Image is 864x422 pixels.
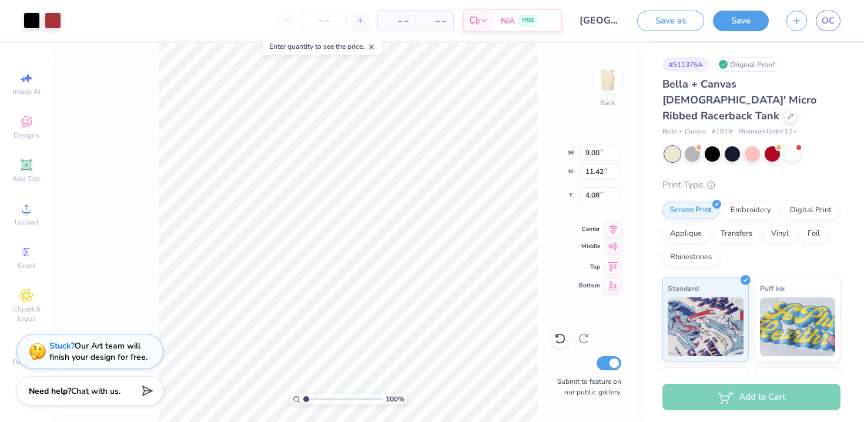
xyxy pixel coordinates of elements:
button: Save as [637,11,704,31]
div: Vinyl [763,225,796,243]
span: N/A [501,15,515,27]
span: FREE [522,16,534,25]
span: Upload [15,217,38,227]
div: Foil [800,225,828,243]
span: Add Text [12,174,41,183]
span: – – [423,15,446,27]
button: Save [713,11,769,31]
span: 100 % [386,394,404,404]
span: Top [579,263,600,271]
div: Embroidery [723,202,779,219]
input: Untitled Design [571,9,628,32]
span: Decorate [12,357,41,367]
div: Rhinestones [662,249,719,266]
span: – – [385,15,408,27]
div: Transfers [713,225,760,243]
span: Clipart & logos [6,304,47,323]
div: Original Proof [715,57,781,72]
label: Submit to feature on our public gallery. [551,376,621,397]
img: Back [596,68,619,92]
div: # 511375A [662,57,709,72]
span: Image AI [13,87,41,96]
div: Applique [662,225,709,243]
img: Standard [668,297,744,356]
span: Center [579,225,600,233]
span: Bella + Canvas [662,127,706,137]
div: Back [600,98,615,108]
div: Print Type [662,178,840,192]
span: Bottom [579,282,600,290]
span: Greek [18,261,36,270]
img: Puff Ink [760,297,836,356]
span: Puff Ink [760,282,785,294]
span: Middle [579,242,600,250]
strong: Need help? [29,386,71,397]
input: – – [301,10,347,31]
div: Enter quantity to see the price. [263,38,382,55]
a: OC [816,11,840,31]
span: # 1019 [712,127,732,137]
strong: Stuck? [49,340,75,351]
div: Our Art team will finish your design for free. [49,340,148,363]
span: Bella + Canvas [DEMOGRAPHIC_DATA]' Micro Ribbed Racerback Tank [662,77,816,123]
span: OC [822,14,835,28]
div: Digital Print [782,202,839,219]
span: Chat with us. [71,386,120,397]
span: Standard [668,282,699,294]
div: Screen Print [662,202,719,219]
span: Designs [14,130,39,140]
span: Minimum Order: 12 + [738,127,797,137]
